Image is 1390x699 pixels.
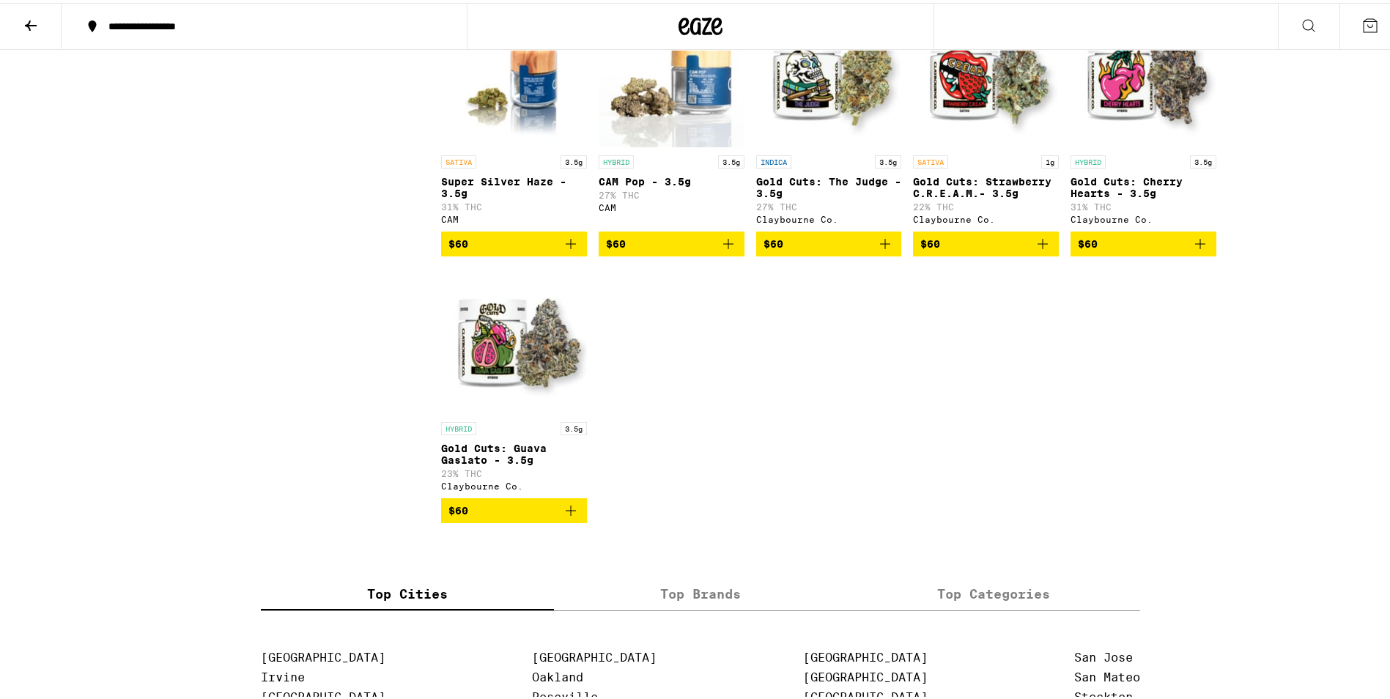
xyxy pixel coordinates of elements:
[803,648,928,662] a: [GEOGRAPHIC_DATA]
[1078,235,1098,247] span: $60
[554,576,847,607] label: Top Brands
[599,200,744,210] div: CAM
[756,212,902,221] div: Claybourne Co.
[441,212,587,221] div: CAM
[875,152,901,166] p: 3.5g
[261,576,554,607] label: Top Cities
[441,419,476,432] p: HYBRID
[1071,229,1216,254] button: Add to bag
[913,229,1059,254] button: Add to bag
[606,235,626,247] span: $60
[441,466,587,476] p: 23% THC
[1071,212,1216,221] div: Claybourne Co.
[441,199,587,209] p: 31% THC
[441,495,587,520] button: Add to bag
[1074,648,1133,662] a: San Jose
[561,419,587,432] p: 3.5g
[1190,152,1216,166] p: 3.5g
[532,667,583,681] a: Oakland
[718,152,744,166] p: 3.5g
[1074,667,1140,681] a: San Mateo
[441,478,587,488] div: Claybourne Co.
[532,648,657,662] a: [GEOGRAPHIC_DATA]
[756,152,791,166] p: INDICA
[756,229,902,254] button: Add to bag
[1071,173,1216,196] p: Gold Cuts: Cherry Hearts - 3.5g
[599,173,744,185] p: CAM Pop - 3.5g
[764,235,783,247] span: $60
[448,502,468,514] span: $60
[920,235,940,247] span: $60
[913,212,1059,221] div: Claybourne Co.
[441,152,476,166] p: SATIVA
[9,10,106,22] span: Hi. Need any help?
[599,188,744,197] p: 27% THC
[1071,152,1106,166] p: HYBRID
[599,229,744,254] button: Add to bag
[441,265,587,412] img: Claybourne Co. - Gold Cuts: Guava Gaslato - 3.5g
[756,199,902,209] p: 27% THC
[261,648,385,662] a: [GEOGRAPHIC_DATA]
[756,173,902,196] p: Gold Cuts: The Judge - 3.5g
[803,667,928,681] a: [GEOGRAPHIC_DATA]
[561,152,587,166] p: 3.5g
[441,229,587,254] button: Add to bag
[441,173,587,196] p: Super Silver Haze - 3.5g
[913,173,1059,196] p: Gold Cuts: Strawberry C.R.E.A.M.- 3.5g
[599,152,634,166] p: HYBRID
[1041,152,1059,166] p: 1g
[261,576,1140,608] div: tabs
[847,576,1140,607] label: Top Categories
[913,152,948,166] p: SATIVA
[448,235,468,247] span: $60
[441,265,587,495] a: Open page for Gold Cuts: Guava Gaslato - 3.5g from Claybourne Co.
[441,440,587,463] p: Gold Cuts: Guava Gaslato - 3.5g
[1071,199,1216,209] p: 31% THC
[261,667,305,681] a: Irvine
[913,199,1059,209] p: 22% THC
